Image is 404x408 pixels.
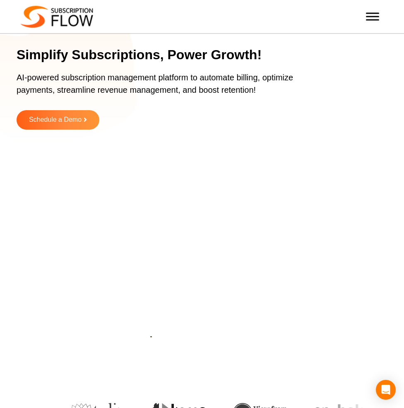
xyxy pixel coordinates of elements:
h1: Simplify Subscriptions, Power Growth! [17,46,377,63]
span: Schedule a Demo [29,116,82,123]
a: Schedule a Demo [17,110,99,130]
button: Toggle Menu [366,12,379,20]
div: Open Intercom Messenger [376,380,396,400]
img: Subscriptionflow [21,6,93,28]
p: AI-powered subscription management platform to automate billing, optimize payments, streamline re... [17,71,298,104]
